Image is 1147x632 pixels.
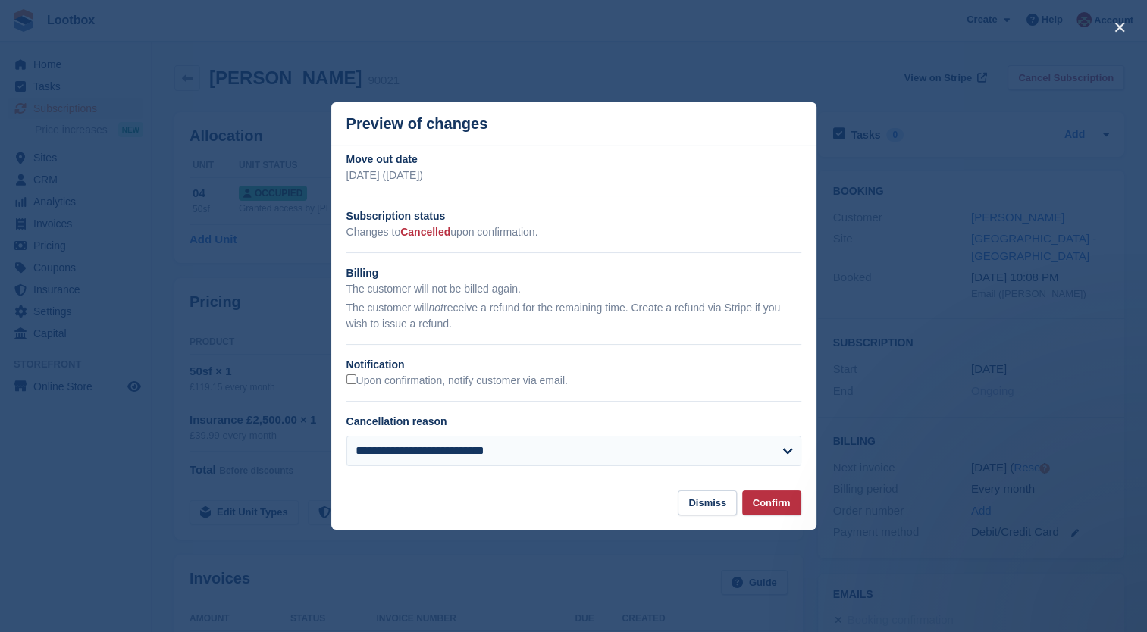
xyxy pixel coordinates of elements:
[1108,15,1132,39] button: close
[346,415,447,427] label: Cancellation reason
[742,490,801,515] button: Confirm
[346,281,801,297] p: The customer will not be billed again.
[346,167,801,183] p: [DATE] ([DATE])
[678,490,737,515] button: Dismiss
[400,226,450,238] span: Cancelled
[346,300,801,332] p: The customer will receive a refund for the remaining time. Create a refund via Stripe if you wish...
[428,302,443,314] em: not
[346,224,801,240] p: Changes to upon confirmation.
[346,115,488,133] p: Preview of changes
[346,208,801,224] h2: Subscription status
[346,152,801,167] h2: Move out date
[346,374,568,388] label: Upon confirmation, notify customer via email.
[346,265,801,281] h2: Billing
[346,357,801,373] h2: Notification
[346,374,356,384] input: Upon confirmation, notify customer via email.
